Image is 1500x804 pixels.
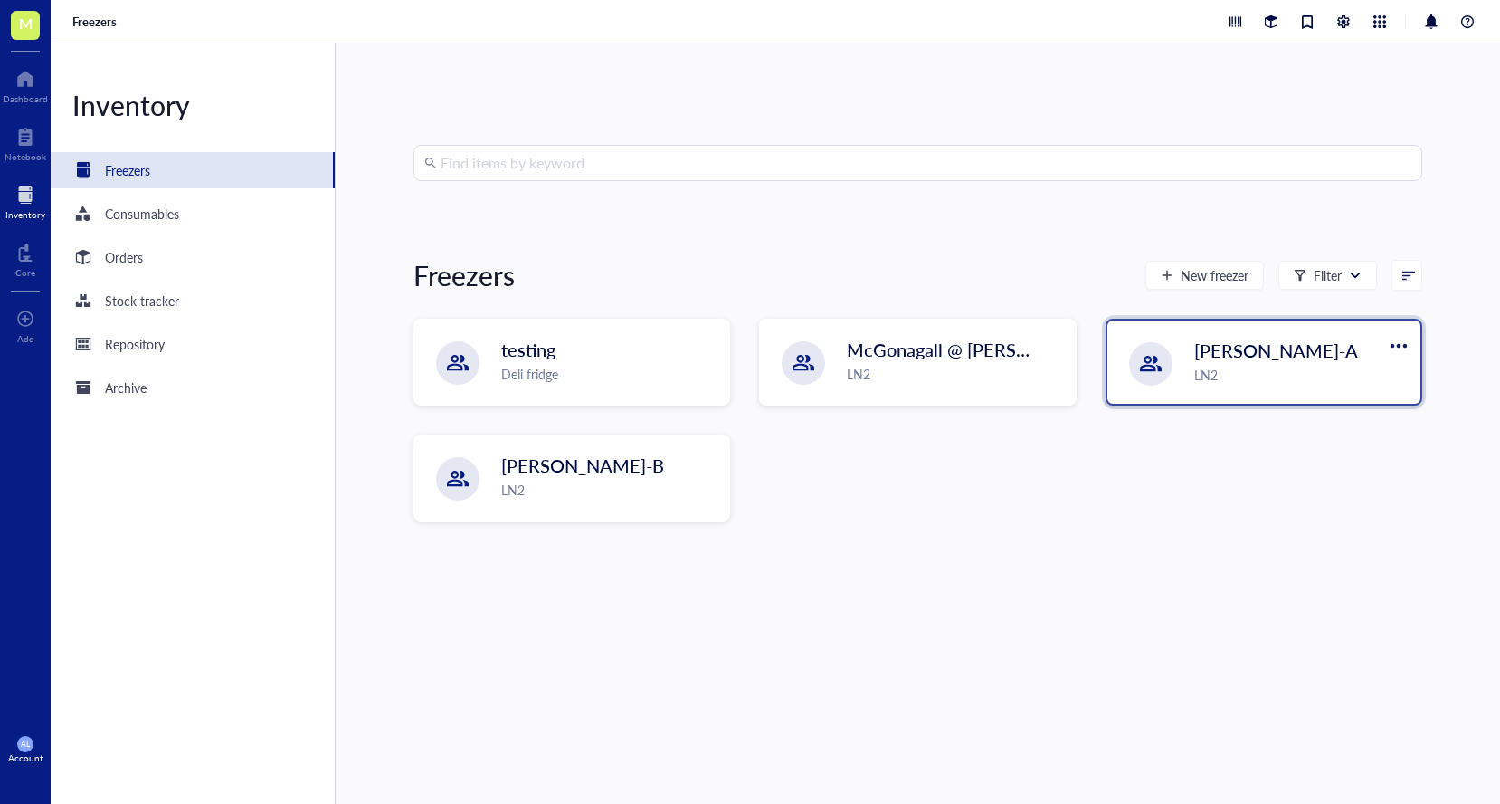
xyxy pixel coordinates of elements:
[8,752,43,763] div: Account
[847,364,1064,384] div: LN2
[51,152,335,188] a: Freezers
[105,334,165,354] div: Repository
[51,87,335,123] div: Inventory
[5,209,45,220] div: Inventory
[51,369,335,406] a: Archive
[21,740,30,749] span: AL
[1194,338,1358,363] span: [PERSON_NAME]-A
[105,291,179,311] div: Stock tracker
[17,333,34,344] div: Add
[1314,265,1342,285] div: Filter
[51,326,335,362] a: Repository
[51,282,335,319] a: Stock tracker
[51,239,335,275] a: Orders
[5,180,45,220] a: Inventory
[105,247,143,267] div: Orders
[105,160,150,180] div: Freezers
[501,480,718,500] div: LN2
[51,196,335,232] a: Consumables
[105,378,147,397] div: Archive
[105,204,179,224] div: Consumables
[5,151,46,162] div: Notebook
[15,238,35,278] a: Core
[72,14,120,30] a: Freezers
[3,93,48,104] div: Dashboard
[413,257,515,293] div: Freezers
[5,122,46,162] a: Notebook
[1194,365,1410,385] div: LN2
[501,453,664,478] span: [PERSON_NAME]-B
[1181,268,1248,282] span: New freezer
[19,12,33,34] span: M
[3,64,48,104] a: Dashboard
[501,337,555,362] span: testing
[501,364,718,384] div: Deli fridge
[15,267,35,278] div: Core
[847,337,1112,362] span: McGonagall @ [PERSON_NAME]
[1145,261,1264,290] button: New freezer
